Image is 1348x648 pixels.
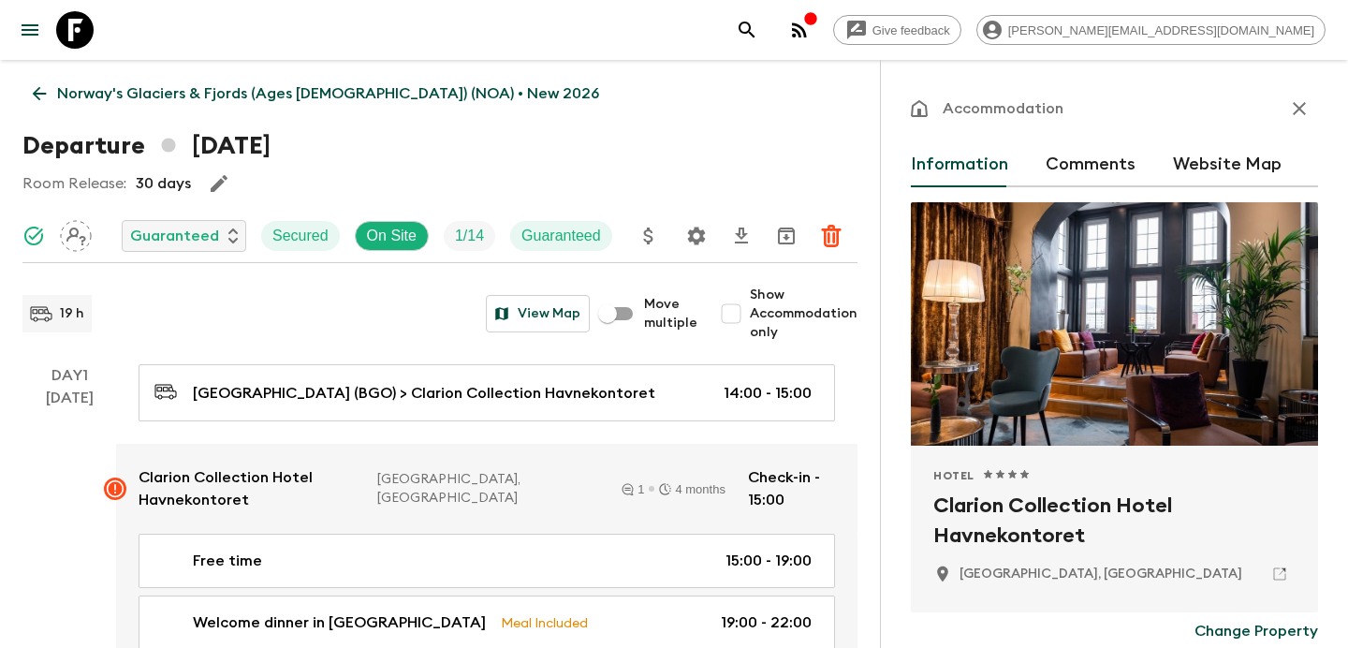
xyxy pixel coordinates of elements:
[1173,142,1282,187] button: Website Map
[933,468,974,483] span: Hotel
[933,491,1296,551] h2: Clarion Collection Hotel Havnekontoret
[1194,620,1318,642] p: Change Property
[139,534,835,588] a: Free time15:00 - 19:00
[193,611,486,634] p: Welcome dinner in [GEOGRAPHIC_DATA]
[22,127,271,165] h1: Departure [DATE]
[728,11,766,49] button: search adventures
[644,295,697,332] span: Move multiple
[130,225,219,247] p: Guaranteed
[193,382,655,405] p: [GEOGRAPHIC_DATA] (BGO) > Clarion Collection Havnekontoret
[862,23,960,37] span: Give feedback
[377,470,599,508] p: [GEOGRAPHIC_DATA], [GEOGRAPHIC_DATA]
[721,611,812,634] p: 19:00 - 22:00
[976,15,1326,45] div: [PERSON_NAME][EMAIL_ADDRESS][DOMAIN_NAME]
[22,75,609,112] a: Norway's Glaciers & Fjords (Ages [DEMOGRAPHIC_DATA]) (NOA) • New 2026
[911,202,1318,446] div: Photo of Clarion Collection Hotel Havnekontoret
[139,466,362,511] p: Clarion Collection Hotel Havnekontoret
[60,304,84,323] p: 19 h
[139,364,835,421] a: [GEOGRAPHIC_DATA] (BGO) > Clarion Collection Havnekontoret14:00 - 15:00
[768,217,805,255] button: Archive (Completed, Cancelled or Unsynced Departures only)
[272,225,329,247] p: Secured
[455,225,484,247] p: 1 / 14
[724,382,812,405] p: 14:00 - 15:00
[136,172,191,195] p: 30 days
[1046,142,1136,187] button: Comments
[60,226,92,241] span: Assign pack leader
[193,550,262,572] p: Free time
[367,225,417,247] p: On Site
[57,82,599,105] p: Norway's Glaciers & Fjords (Ages [DEMOGRAPHIC_DATA]) (NOA) • New 2026
[960,565,1242,583] p: Bergen, Norway
[678,217,715,255] button: Settings
[998,23,1325,37] span: [PERSON_NAME][EMAIL_ADDRESS][DOMAIN_NAME]
[11,11,49,49] button: menu
[22,225,45,247] svg: Synced Successfully
[911,142,1008,187] button: Information
[521,225,601,247] p: Guaranteed
[22,172,126,195] p: Room Release:
[748,466,835,511] p: Check-in - 15:00
[943,97,1063,120] p: Accommodation
[813,217,850,255] button: Delete
[116,444,857,534] a: Clarion Collection Hotel Havnekontoret[GEOGRAPHIC_DATA], [GEOGRAPHIC_DATA]14 monthsCheck-in - 15:00
[22,364,116,387] p: Day 1
[355,221,429,251] div: On Site
[261,221,340,251] div: Secured
[486,295,590,332] button: View Map
[444,221,495,251] div: Trip Fill
[833,15,961,45] a: Give feedback
[659,483,725,495] div: 4 months
[750,286,857,342] span: Show Accommodation only
[501,612,588,633] p: Meal Included
[725,550,812,572] p: 15:00 - 19:00
[622,483,644,495] div: 1
[723,217,760,255] button: Download CSV
[630,217,667,255] button: Update Price, Early Bird Discount and Costs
